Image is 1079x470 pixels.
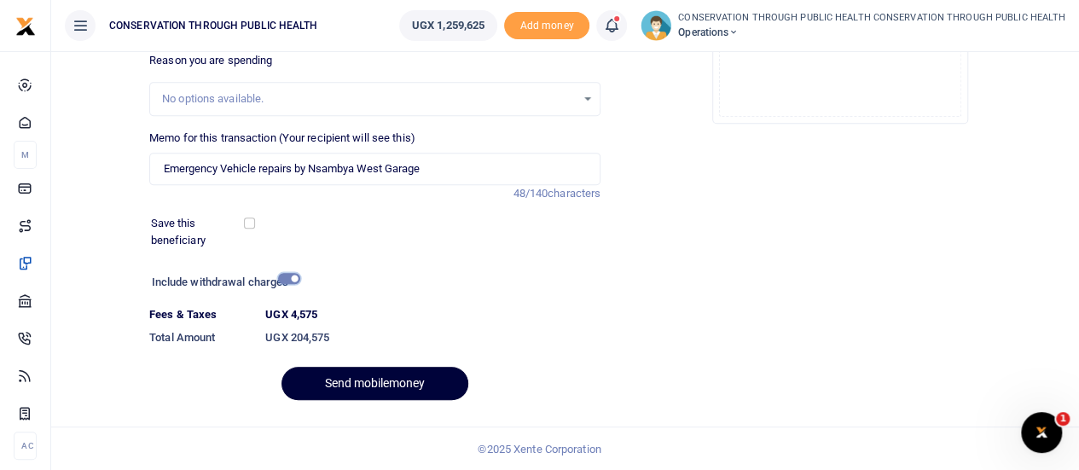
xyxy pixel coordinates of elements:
[152,276,293,289] h6: Include withdrawal charges
[281,367,468,400] button: Send mobilemoney
[265,306,317,323] label: UGX 4,575
[513,187,548,200] span: 48/140
[1056,412,1070,426] span: 1
[678,11,1065,26] small: CONSERVATION THROUGH PUBLIC HEALTH CONSERVATION THROUGH PUBLIC HEALTH
[149,331,252,345] h6: Total Amount
[392,10,504,41] li: Wallet ballance
[142,306,258,323] dt: Fees & Taxes
[102,18,324,33] span: CONSERVATION THROUGH PUBLIC HEALTH
[149,130,415,147] label: Memo for this transaction (Your recipient will see this)
[399,10,497,41] a: UGX 1,259,625
[504,18,589,31] a: Add money
[149,153,600,185] input: Enter extra information
[15,19,36,32] a: logo-small logo-large logo-large
[641,10,1065,41] a: profile-user CONSERVATION THROUGH PUBLIC HEALTH CONSERVATION THROUGH PUBLIC HEALTH Operations
[151,215,247,248] label: Save this beneficiary
[504,12,589,40] li: Toup your wallet
[14,141,37,169] li: M
[678,25,1065,40] span: Operations
[265,331,600,345] h6: UGX 204,575
[412,17,484,34] span: UGX 1,259,625
[162,90,576,107] div: No options available.
[15,16,36,37] img: logo-small
[14,432,37,460] li: Ac
[1021,412,1062,453] iframe: Intercom live chat
[504,12,589,40] span: Add money
[149,52,272,69] label: Reason you are spending
[641,10,671,41] img: profile-user
[548,187,600,200] span: characters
